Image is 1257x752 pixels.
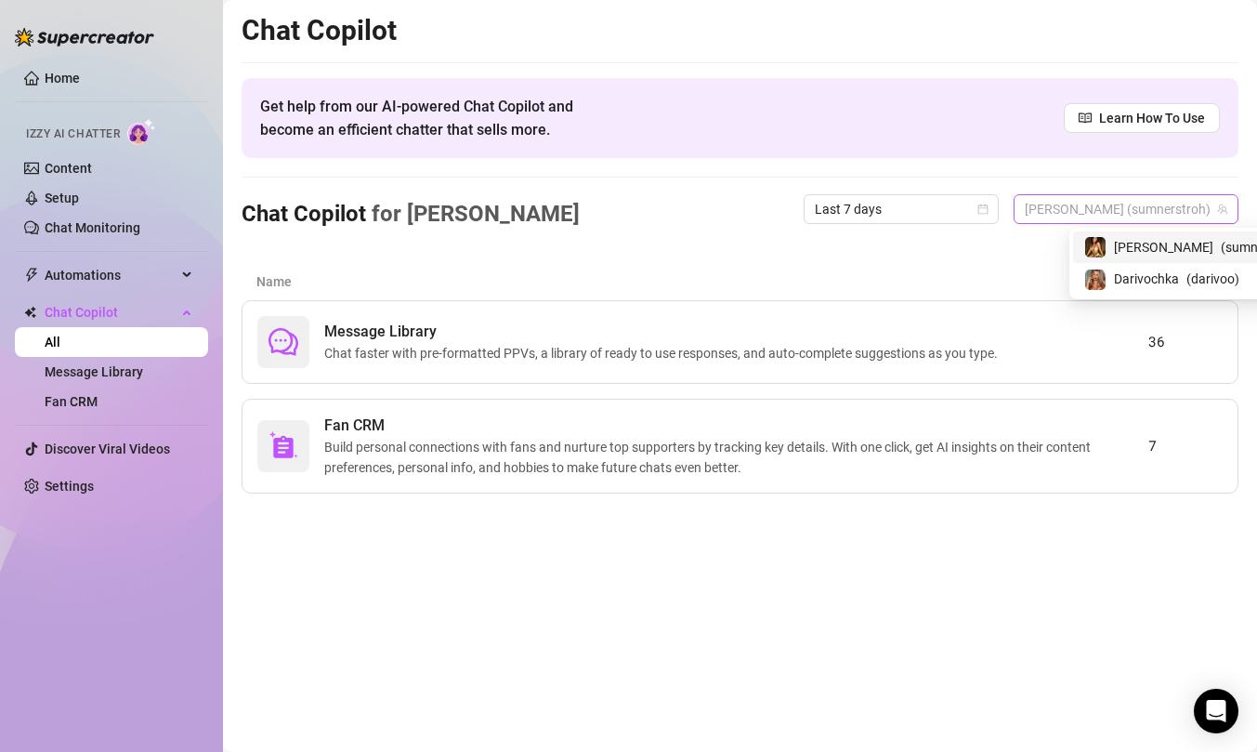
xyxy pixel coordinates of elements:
span: Build personal connections with fans and nurture top supporters by tracking key details. With one... [324,437,1148,478]
a: Content [45,161,92,176]
span: Sumner (sumnerstroh) [1025,195,1227,223]
a: Fan CRM [45,394,98,409]
img: Darivochka [1085,270,1106,290]
span: Automations [45,260,177,290]
div: Open Intercom Messenger [1194,689,1238,733]
a: All [45,335,60,350]
span: Izzy AI Chatter [26,125,120,143]
span: Chat faster with pre-formatted PPVs, a library of ready to use responses, and auto-complete sugge... [324,343,1005,363]
a: Chat Monitoring [45,220,140,235]
span: Message Library [324,321,1005,343]
span: Learn How To Use [1099,108,1205,128]
span: Darivochka [1114,269,1179,289]
span: Get help from our AI-powered Chat Copilot and become an efficient chatter that sells more. [260,95,618,141]
span: comment [268,327,298,357]
span: read [1079,112,1092,125]
span: thunderbolt [24,268,39,283]
span: Last 7 days [815,195,988,223]
span: ( darivoo ) [1186,269,1239,289]
a: Discover Viral Videos [45,442,170,456]
img: svg%3e [268,431,298,461]
article: Name [256,271,1149,292]
img: AI Chatter [127,118,156,145]
article: 7 [1148,435,1223,457]
a: Setup [45,191,79,205]
span: [PERSON_NAME] [1114,237,1213,257]
a: Settings [45,479,94,494]
img: Chat Copilot [24,306,36,319]
img: Sumner [1085,237,1106,257]
span: Fan CRM [324,415,1148,437]
h2: Chat Copilot [242,13,1238,48]
a: Home [45,71,80,86]
a: Learn How To Use [1064,103,1220,133]
span: team [1217,204,1228,215]
span: Chat Copilot [45,297,177,327]
a: Message Library [45,364,143,379]
span: for [PERSON_NAME] [366,201,580,227]
img: logo-BBDzfeDw.svg [15,28,154,46]
h3: Chat Copilot [242,200,580,230]
article: 36 [1148,331,1223,353]
span: calendar [977,204,989,215]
